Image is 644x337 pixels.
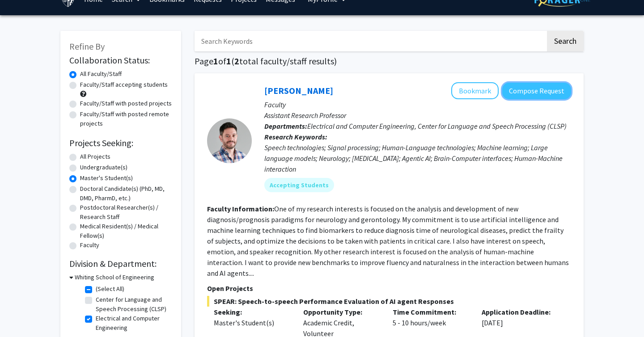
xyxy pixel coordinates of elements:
span: SPEAR: Speech-to-speech Performance Evaluation of AI agent Responses [207,296,571,307]
label: All Projects [80,152,110,161]
span: 1 [226,55,231,67]
fg-read-more: One of my research interests is focused on the analysis and development of new diagnosis/prognosi... [207,204,569,278]
b: Faculty Information: [207,204,274,213]
b: Departments: [264,122,307,131]
label: Faculty/Staff with posted remote projects [80,110,172,128]
h2: Projects Seeking: [69,138,172,148]
p: Seeking: [214,307,290,317]
button: Compose Request to Laureano Moro-Velazquez [502,83,571,99]
div: Speech technologies; Signal processing; Human-Language technologies; Machine learning; Large lang... [264,142,571,174]
span: 2 [234,55,239,67]
div: Master's Student(s) [214,317,290,328]
a: [PERSON_NAME] [264,85,333,96]
label: Electrical and Computer Engineering [96,314,170,333]
h1: Page of ( total faculty/staff results) [195,56,584,67]
h3: Whiting School of Engineering [75,273,154,282]
p: Open Projects [207,283,571,294]
label: Faculty [80,240,99,250]
mat-chip: Accepting Students [264,178,334,192]
label: Faculty/Staff with posted projects [80,99,172,108]
input: Search Keywords [195,31,546,51]
label: Master's Student(s) [80,173,133,183]
button: Add Laureano Moro-Velazquez to Bookmarks [451,82,499,99]
label: Postdoctoral Researcher(s) / Research Staff [80,203,172,222]
h2: Division & Department: [69,258,172,269]
label: All Faculty/Staff [80,69,122,79]
b: Research Keywords: [264,132,327,141]
span: Electrical and Computer Engineering, Center for Language and Speech Processing (CLSP) [307,122,567,131]
span: 1 [213,55,218,67]
label: Doctoral Candidate(s) (PhD, MD, DMD, PharmD, etc.) [80,184,172,203]
p: Time Commitment: [393,307,469,317]
h2: Collaboration Status: [69,55,172,66]
p: Assistant Research Professor [264,110,571,121]
label: Faculty/Staff accepting students [80,80,168,89]
label: Undergraduate(s) [80,163,127,172]
button: Search [547,31,584,51]
p: Opportunity Type: [303,307,379,317]
label: (Select All) [96,284,124,294]
span: Refine By [69,41,105,52]
label: Medical Resident(s) / Medical Fellow(s) [80,222,172,240]
iframe: Chat [7,297,38,330]
p: Faculty [264,99,571,110]
label: Center for Language and Speech Processing (CLSP) [96,295,170,314]
p: Application Deadline: [482,307,558,317]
